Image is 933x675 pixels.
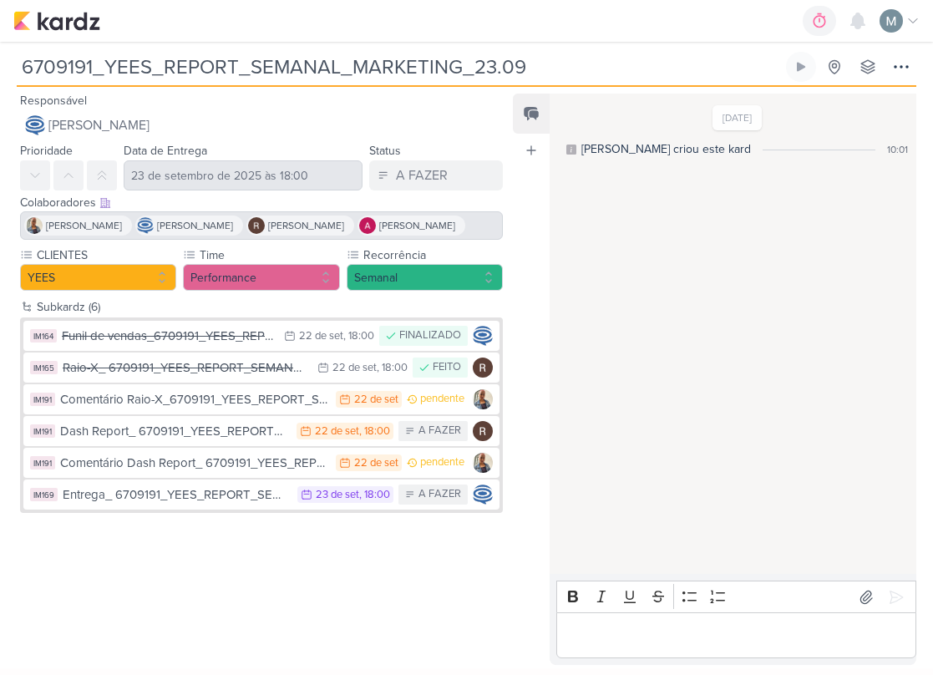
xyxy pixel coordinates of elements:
[30,329,57,343] div: IM164
[556,581,916,613] div: Editor toolbar
[399,327,461,344] div: FINALIZADO
[60,390,327,409] div: Comentário Raio-X_6709191_YEES_REPORT_SEMANAL_MARKETING_23.09
[359,426,390,437] div: , 18:00
[23,321,499,351] button: IM164 Funil de vendas_6709191_YEES_REPORT_SEMANAL_MARKETING_23.09 22 de set , 18:00 FINALIZADO
[332,363,377,373] div: 22 de set
[369,144,401,158] label: Status
[887,142,908,157] div: 10:01
[354,458,398,469] div: 22 de set
[137,217,154,234] img: Caroline Traven De Andrade
[17,52,783,82] input: Kard Sem Título
[20,264,176,291] button: YEES
[23,384,499,414] button: IM191 Comentário Raio-X_6709191_YEES_REPORT_SEMANAL_MARKETING_23.09 22 de set pendente
[23,416,499,446] button: IM191 Dash Report_ 6709191_YEES_REPORT_SEMANAL_MARKETING_23.09 22 de set , 18:00 A FAZER
[30,488,58,501] div: IM169
[30,424,55,438] div: IM191
[60,422,288,441] div: Dash Report_ 6709191_YEES_REPORT_SEMANAL_MARKETING_23.09
[473,389,493,409] img: Iara Santos
[299,331,343,342] div: 22 de set
[183,264,339,291] button: Performance
[433,359,461,376] div: FEITO
[379,218,455,233] span: [PERSON_NAME]
[556,612,916,658] div: Editor editing area: main
[20,94,87,108] label: Responsável
[30,393,55,406] div: IM191
[316,490,359,500] div: 23 de set
[418,423,461,439] div: A FAZER
[581,140,751,158] div: [PERSON_NAME] criou este kard
[124,160,363,190] input: Select a date
[369,160,503,190] button: A FAZER
[30,456,55,469] div: IM191
[473,485,493,505] img: Caroline Traven De Andrade
[347,264,503,291] button: Semanal
[362,246,503,264] label: Recorrência
[23,353,499,383] button: IM165 Raio-X_ 6709191_YEES_REPORT_SEMANAL_MARKETING_23.09 22 de set , 18:00 FEITO
[343,331,374,342] div: , 18:00
[473,421,493,441] img: Rafael Dornelles
[60,454,327,473] div: Comentário Dash Report_ 6709191_YEES_REPORT_SEMANAL_MARKETING_23.09
[198,246,339,264] label: Time
[473,453,493,473] img: Iara Santos
[23,480,499,510] button: IM169 Entrega_ 6709191_YEES_REPORT_SEMANAL_MARKETING_23.09 23 de set , 18:00 A FAZER
[354,394,398,405] div: 22 de set
[13,11,100,31] img: kardz.app
[396,165,448,185] div: A FAZER
[35,246,176,264] label: CLIENTES
[418,486,461,503] div: A FAZER
[25,115,45,135] img: Caroline Traven De Andrade
[359,490,390,500] div: , 18:00
[473,358,493,378] img: Rafael Dornelles
[20,110,503,140] button: [PERSON_NAME]
[20,144,73,158] label: Prioridade
[62,327,276,346] div: Funil de vendas_6709191_YEES_REPORT_SEMANAL_MARKETING_23.09
[880,9,903,33] img: Mariana Amorim
[268,218,344,233] span: [PERSON_NAME]
[30,361,58,374] div: IM165
[63,485,289,505] div: Entrega_ 6709191_YEES_REPORT_SEMANAL_MARKETING_23.09
[46,218,122,233] span: [PERSON_NAME]
[20,194,503,211] div: Colaboradores
[359,217,376,234] img: Alessandra Gomes
[48,115,150,135] span: [PERSON_NAME]
[377,363,408,373] div: , 18:00
[473,326,493,346] img: Caroline Traven De Andrade
[23,448,499,478] button: IM191 Comentário Dash Report_ 6709191_YEES_REPORT_SEMANAL_MARKETING_23.09 22 de set pendente
[26,217,43,234] img: Iara Santos
[63,358,309,378] div: Raio-X_ 6709191_YEES_REPORT_SEMANAL_MARKETING_23.09
[157,218,233,233] span: [PERSON_NAME]
[794,60,808,74] div: Ligar relógio
[124,144,207,158] label: Data de Entrega
[37,298,503,316] div: Subkardz (6)
[248,217,265,234] img: Rafael Dornelles
[315,426,359,437] div: 22 de set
